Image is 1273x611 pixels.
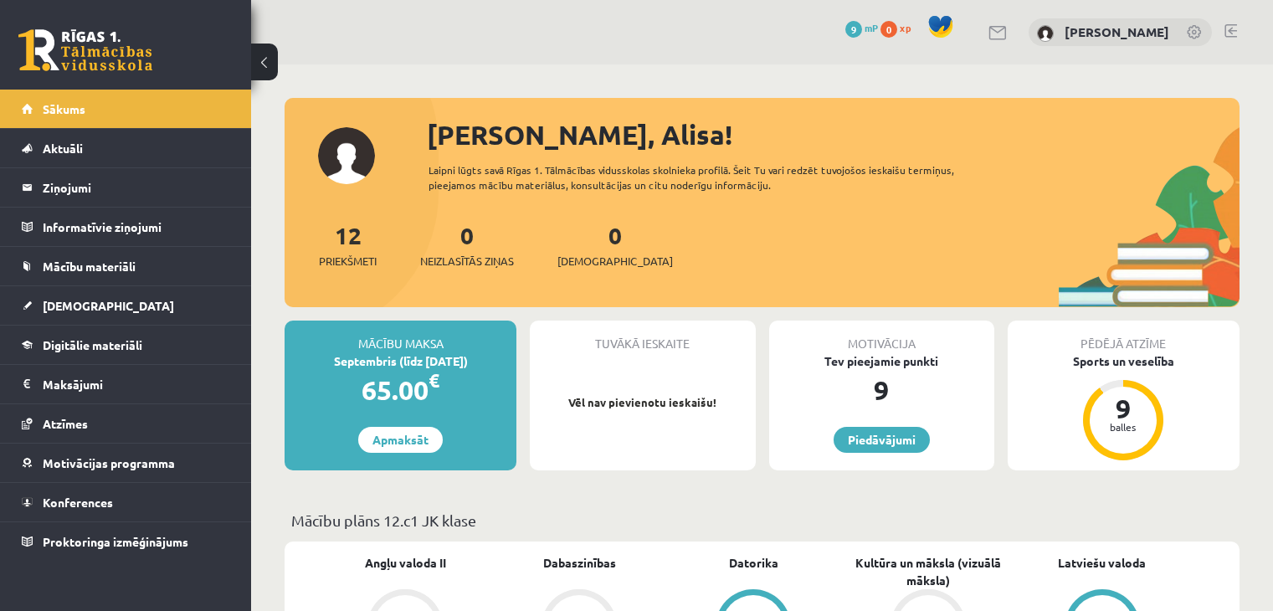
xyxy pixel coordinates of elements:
[845,21,878,34] a: 9 mP
[43,259,136,274] span: Mācību materiāli
[43,534,188,549] span: Proktoringa izmēģinājums
[285,370,516,410] div: 65.00
[22,208,230,246] a: Informatīvie ziņojumi
[769,321,994,352] div: Motivācija
[1008,321,1240,352] div: Pēdējā atzīme
[291,509,1233,531] p: Mācību plāns 12.c1 JK klase
[43,101,85,116] span: Sākums
[557,220,673,270] a: 0[DEMOGRAPHIC_DATA]
[43,455,175,470] span: Motivācijas programma
[22,365,230,403] a: Maksājumi
[769,352,994,370] div: Tev pieejamie punkti
[880,21,897,38] span: 0
[729,554,778,572] a: Datorika
[22,90,230,128] a: Sākums
[365,554,446,572] a: Angļu valoda II
[22,286,230,325] a: [DEMOGRAPHIC_DATA]
[1098,422,1148,432] div: balles
[420,220,514,270] a: 0Neizlasītās ziņas
[358,427,443,453] a: Apmaksāt
[285,321,516,352] div: Mācību maksa
[43,168,230,207] legend: Ziņojumi
[22,522,230,561] a: Proktoringa izmēģinājums
[420,253,514,270] span: Neizlasītās ziņas
[43,416,88,431] span: Atzīmes
[865,21,878,34] span: mP
[1098,395,1148,422] div: 9
[43,337,142,352] span: Digitālie materiāli
[538,394,747,411] p: Vēl nav pievienotu ieskaišu!
[543,554,616,572] a: Dabaszinības
[1058,554,1146,572] a: Latviešu valoda
[22,444,230,482] a: Motivācijas programma
[530,321,755,352] div: Tuvākā ieskaite
[429,368,439,393] span: €
[43,365,230,403] legend: Maksājumi
[285,352,516,370] div: Septembris (līdz [DATE])
[43,208,230,246] legend: Informatīvie ziņojumi
[22,168,230,207] a: Ziņojumi
[557,253,673,270] span: [DEMOGRAPHIC_DATA]
[43,298,174,313] span: [DEMOGRAPHIC_DATA]
[22,326,230,364] a: Digitālie materiāli
[22,247,230,285] a: Mācību materiāli
[1037,25,1054,42] img: Alisa Griščuka
[18,29,152,71] a: Rīgas 1. Tālmācības vidusskola
[43,141,83,156] span: Aktuāli
[900,21,911,34] span: xp
[22,404,230,443] a: Atzīmes
[319,220,377,270] a: 12Priekšmeti
[22,483,230,521] a: Konferences
[429,162,1002,193] div: Laipni lūgts savā Rīgas 1. Tālmācības vidusskolas skolnieka profilā. Šeit Tu vari redzēt tuvojošo...
[845,21,862,38] span: 9
[769,370,994,410] div: 9
[319,253,377,270] span: Priekšmeti
[1008,352,1240,463] a: Sports un veselība 9 balles
[43,495,113,510] span: Konferences
[841,554,1015,589] a: Kultūra un māksla (vizuālā māksla)
[427,115,1240,155] div: [PERSON_NAME], Alisa!
[880,21,919,34] a: 0 xp
[1008,352,1240,370] div: Sports un veselība
[1065,23,1169,40] a: [PERSON_NAME]
[22,129,230,167] a: Aktuāli
[834,427,930,453] a: Piedāvājumi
